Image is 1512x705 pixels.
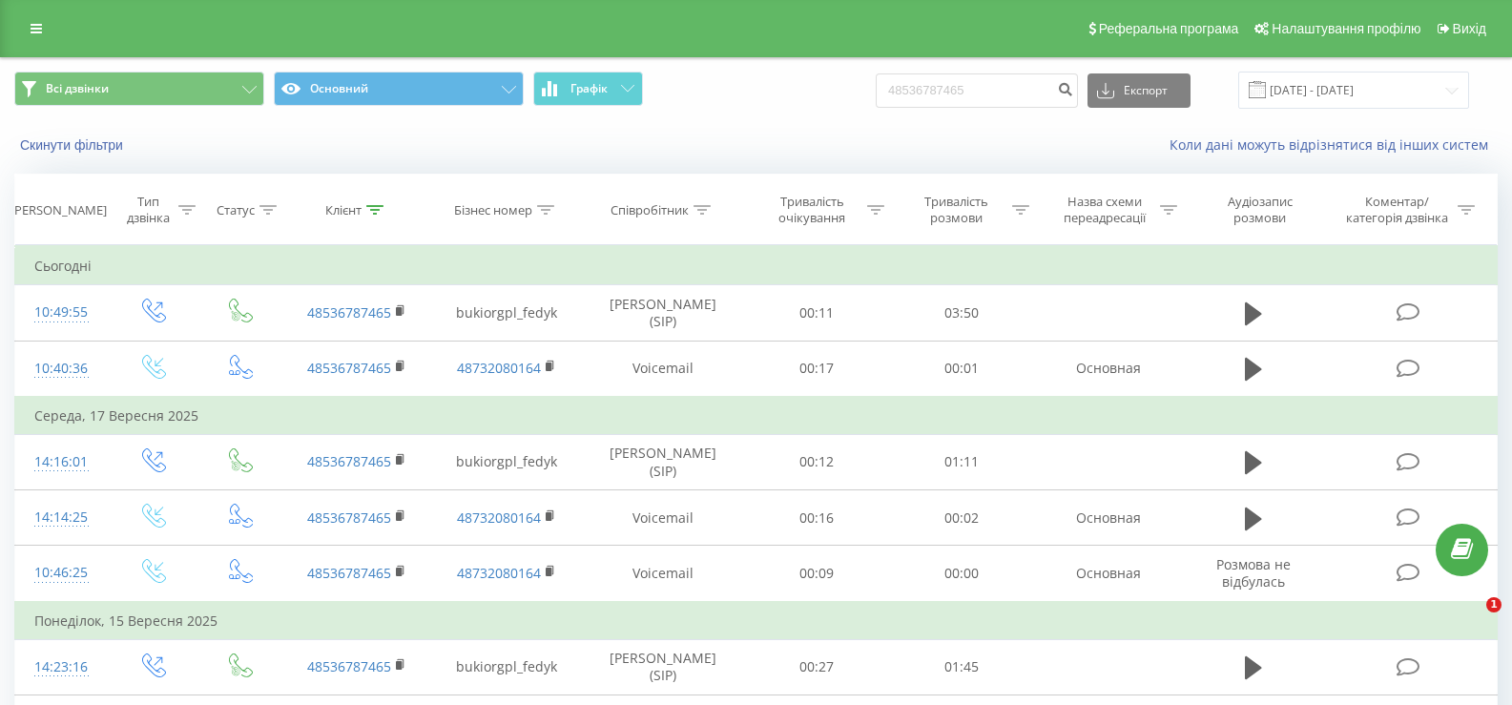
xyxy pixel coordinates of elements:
[307,657,391,675] a: 48536787465
[307,359,391,377] a: 48536787465
[14,72,264,106] button: Всі дзвінки
[34,294,89,331] div: 10:49:55
[217,202,255,218] div: Статус
[744,490,889,546] td: 00:16
[889,490,1034,546] td: 00:02
[611,202,689,218] div: Співробітник
[1201,194,1318,226] div: Аудіозапис розмови
[34,554,89,591] div: 10:46:25
[34,499,89,536] div: 14:14:25
[1053,194,1155,226] div: Назва схеми переадресації
[1216,555,1291,591] span: Розмова не відбулась
[889,341,1034,397] td: 00:01
[15,602,1498,640] td: Понеділок, 15 Вересня 2025
[533,72,643,106] button: Графік
[307,508,391,527] a: 48536787465
[34,350,89,387] div: 10:40:36
[889,285,1034,341] td: 03:50
[1486,597,1502,612] span: 1
[124,194,173,226] div: Тип дзвінка
[1033,546,1184,602] td: Основная
[34,444,89,481] div: 14:16:01
[457,359,541,377] a: 48732080164
[570,82,608,95] span: Графік
[1170,135,1498,154] a: Коли дані можуть відрізнятися вiд інших систем
[1447,597,1493,643] iframe: Intercom live chat
[1033,490,1184,546] td: Основная
[1099,21,1239,36] span: Реферальна програма
[889,434,1034,489] td: 01:11
[744,639,889,695] td: 00:27
[876,73,1078,108] input: Пошук за номером
[1453,21,1486,36] span: Вихід
[14,136,133,154] button: Скинути фільтри
[1087,73,1191,108] button: Експорт
[34,649,89,686] div: 14:23:16
[274,72,524,106] button: Основний
[46,81,109,96] span: Всі дзвінки
[1341,194,1453,226] div: Коментар/категорія дзвінка
[889,546,1034,602] td: 00:00
[1033,341,1184,397] td: Основная
[761,194,862,226] div: Тривалість очікування
[307,452,391,470] a: 48536787465
[582,490,744,546] td: Voicemail
[10,202,107,218] div: [PERSON_NAME]
[582,639,744,695] td: [PERSON_NAME] (SIP)
[15,247,1498,285] td: Сьогодні
[889,639,1034,695] td: 01:45
[582,285,744,341] td: [PERSON_NAME] (SIP)
[744,341,889,397] td: 00:17
[307,303,391,321] a: 48536787465
[325,202,362,218] div: Клієнт
[431,285,582,341] td: bukiorgpl_fedyk
[457,508,541,527] a: 48732080164
[431,639,582,695] td: bukiorgpl_fedyk
[15,397,1498,435] td: Середа, 17 Вересня 2025
[457,564,541,582] a: 48732080164
[582,546,744,602] td: Voicemail
[454,202,532,218] div: Бізнес номер
[307,564,391,582] a: 48536787465
[744,434,889,489] td: 00:12
[744,546,889,602] td: 00:09
[582,341,744,397] td: Voicemail
[1272,21,1420,36] span: Налаштування профілю
[906,194,1007,226] div: Тривалість розмови
[744,285,889,341] td: 00:11
[431,434,582,489] td: bukiorgpl_fedyk
[582,434,744,489] td: [PERSON_NAME] (SIP)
